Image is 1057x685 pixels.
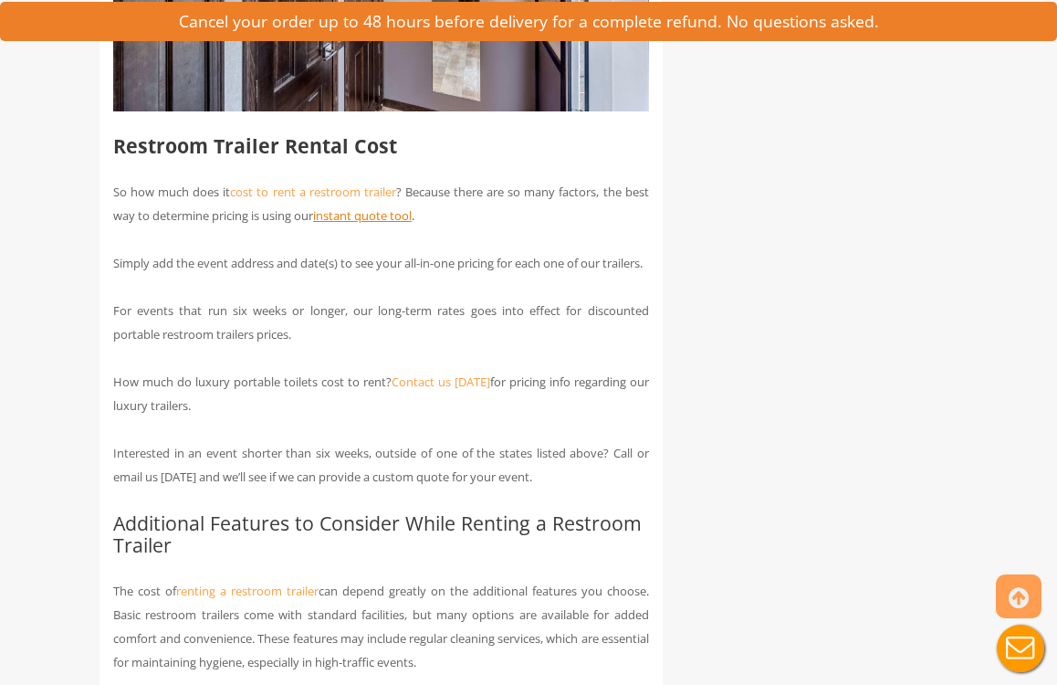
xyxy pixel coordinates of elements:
p: The cost of can depend greatly on the additional features you choose. Basic restroom trailers com... [113,579,649,674]
h2: Additional Features to Consider While Renting a Restroom Trailer [113,512,649,555]
p: How much do luxury portable toilets cost to rent? for pricing info regarding our luxury trailers. [113,370,649,417]
a: instant quote tool [313,207,412,224]
p: For events that run six weeks or longer, our long-term rates goes into effect for discounted port... [113,299,649,346]
button: Live Chat [984,612,1057,685]
a: renting a restroom trailer [176,583,319,599]
strong: Restroom Trailer Rental Cost [113,132,397,159]
p: Simply add the event address and date(s) to see your all-in-one pricing for each one of our trail... [113,251,649,275]
p: Interested in an event shorter than six weeks, outside of one of the states listed above? Call or... [113,441,649,489]
p: So how much does it ? Because there are so many factors, the best way to determine pricing is usi... [113,180,649,227]
a: Contact us [DATE] [392,374,490,390]
a: cost to rent a restroom trailer [230,184,396,200]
